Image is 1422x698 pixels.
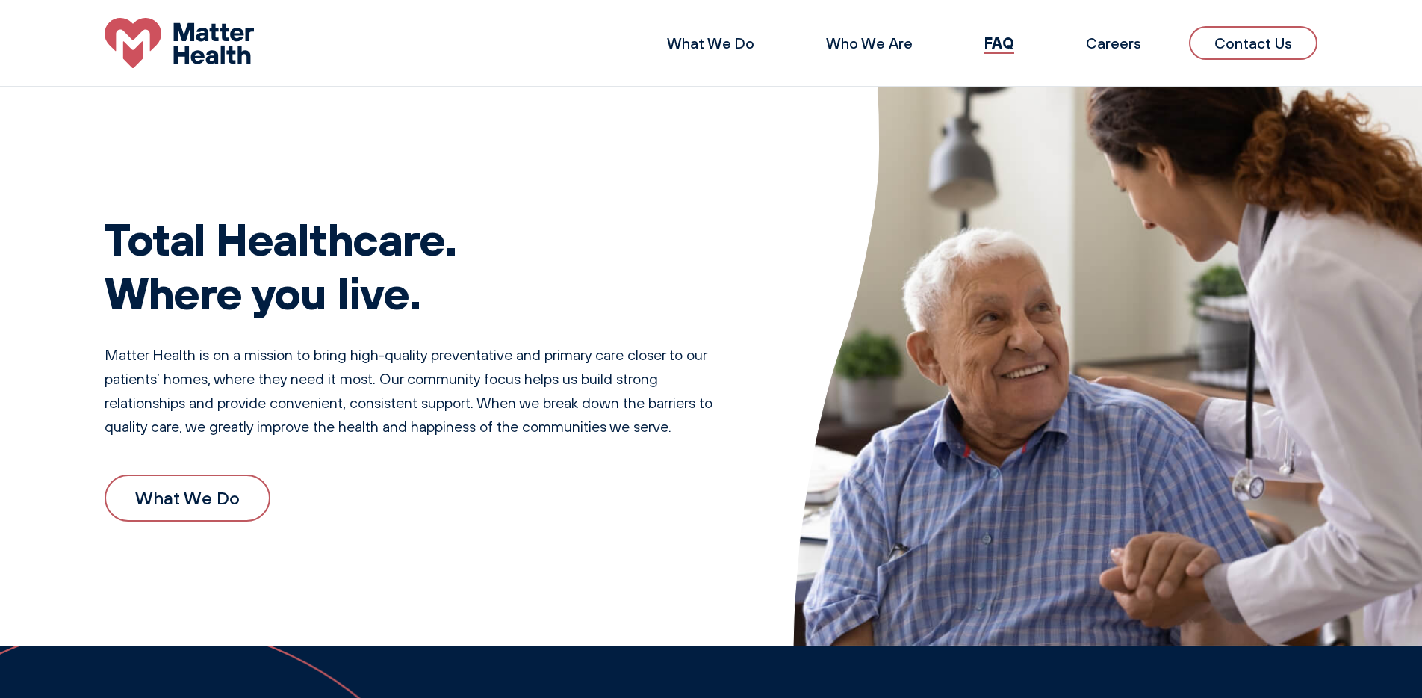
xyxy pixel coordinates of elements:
a: Who We Are [826,34,913,52]
p: Matter Health is on a mission to bring high-quality preventative and primary care closer to our p... [105,343,733,439]
a: FAQ [984,33,1014,52]
h1: Total Healthcare. Where you live. [105,211,733,319]
a: Careers [1086,34,1141,52]
a: Contact Us [1189,26,1317,60]
a: What We Do [667,34,754,52]
a: What We Do [105,475,270,521]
